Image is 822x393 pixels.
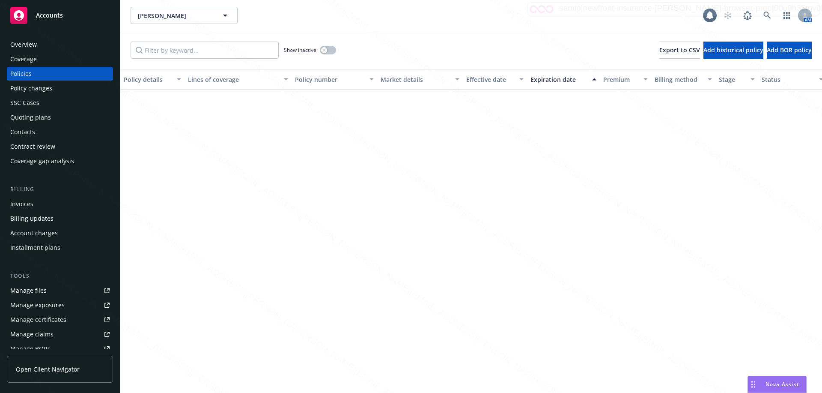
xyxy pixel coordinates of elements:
[377,69,463,90] button: Market details
[466,75,514,84] div: Effective date
[131,7,238,24] button: [PERSON_NAME]
[36,12,63,19] span: Accounts
[16,365,80,374] span: Open Client Navigator
[188,75,279,84] div: Lines of coverage
[527,69,600,90] button: Expiration date
[7,38,113,51] a: Overview
[10,67,32,81] div: Policies
[381,75,450,84] div: Market details
[778,7,795,24] a: Switch app
[748,376,759,393] div: Drag to move
[10,111,51,124] div: Quoting plans
[767,42,812,59] button: Add BOR policy
[10,298,65,312] div: Manage exposures
[7,125,113,139] a: Contacts
[7,298,113,312] a: Manage exposures
[739,7,756,24] a: Report a Bug
[715,69,758,90] button: Stage
[748,376,807,393] button: Nova Assist
[7,284,113,297] a: Manage files
[124,75,172,84] div: Policy details
[703,46,763,54] span: Add historical policy
[10,342,51,356] div: Manage BORs
[759,7,776,24] a: Search
[7,81,113,95] a: Policy changes
[7,111,113,124] a: Quoting plans
[292,69,377,90] button: Policy number
[7,342,113,356] a: Manage BORs
[7,197,113,211] a: Invoices
[7,272,113,280] div: Tools
[10,197,33,211] div: Invoices
[7,226,113,240] a: Account charges
[10,52,37,66] div: Coverage
[762,75,814,84] div: Status
[530,75,587,84] div: Expiration date
[767,46,812,54] span: Add BOR policy
[284,46,316,54] span: Show inactive
[7,241,113,255] a: Installment plans
[7,327,113,341] a: Manage claims
[120,69,185,90] button: Policy details
[7,140,113,153] a: Contract review
[131,42,279,59] input: Filter by keyword...
[463,69,527,90] button: Effective date
[10,327,54,341] div: Manage claims
[719,75,745,84] div: Stage
[10,226,58,240] div: Account charges
[10,125,35,139] div: Contacts
[7,67,113,81] a: Policies
[7,185,113,194] div: Billing
[719,7,736,24] a: Start snowing
[10,38,37,51] div: Overview
[10,154,74,168] div: Coverage gap analysis
[10,284,47,297] div: Manage files
[10,212,54,225] div: Billing updates
[7,52,113,66] a: Coverage
[603,75,638,84] div: Premium
[7,212,113,225] a: Billing updates
[10,313,66,327] div: Manage certificates
[600,69,651,90] button: Premium
[7,3,113,27] a: Accounts
[7,313,113,327] a: Manage certificates
[10,96,39,110] div: SSC Cases
[295,75,364,84] div: Policy number
[10,140,55,153] div: Contract review
[10,241,60,255] div: Installment plans
[10,81,52,95] div: Policy changes
[655,75,703,84] div: Billing method
[659,42,700,59] button: Export to CSV
[7,154,113,168] a: Coverage gap analysis
[659,46,700,54] span: Export to CSV
[765,381,799,388] span: Nova Assist
[185,69,292,90] button: Lines of coverage
[651,69,715,90] button: Billing method
[7,96,113,110] a: SSC Cases
[138,11,212,20] span: [PERSON_NAME]
[703,42,763,59] button: Add historical policy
